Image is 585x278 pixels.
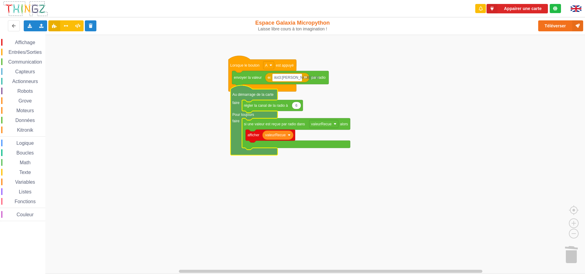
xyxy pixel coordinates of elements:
[265,133,286,137] text: valeurRecue
[16,127,34,133] span: Kitronik
[244,122,305,126] text: si une valeur est reçue par radio dans
[14,179,36,185] span: Variables
[340,122,348,126] text: alors
[14,40,36,45] span: Affichage
[16,141,35,146] span: Logique
[8,50,43,55] span: Entrées/Sorties
[571,5,581,12] img: gb.png
[234,75,261,80] text: envoyer la valeur
[16,108,35,113] span: Moteurs
[265,63,268,67] text: A
[16,212,35,217] span: Couleur
[18,189,33,194] span: Listes
[7,59,43,64] span: Communication
[3,1,48,17] img: thingz_logo.png
[14,69,36,74] span: Capteurs
[232,119,240,123] text: faire
[232,113,254,117] text: Pour toujours
[296,103,298,108] text: 6
[232,92,274,97] text: Au démarrage de la carte
[311,75,326,80] text: par radio
[11,79,39,84] span: Actionneurs
[247,133,259,137] text: afficher
[538,20,583,31] button: Téléverser
[14,199,36,204] span: Fonctions
[550,4,561,13] div: Tu es connecté au serveur de création de Thingz
[311,122,332,126] text: valeurRecue
[241,26,344,32] div: Laisse libre cours à ton imagination !
[274,75,320,80] text: ilot3:[PERSON_NAME]:ilot1
[241,19,344,32] div: Espace Galaxia Micropython
[230,63,259,67] text: Lorsque le bouton
[16,89,34,94] span: Robots
[19,160,32,165] span: Math
[16,150,35,155] span: Boucles
[15,118,36,123] span: Données
[232,101,240,105] text: faire
[18,170,32,175] span: Texte
[486,4,548,13] button: Appairer une carte
[276,63,294,67] text: est appuyé
[244,103,288,108] text: régler la canal de la radio à
[18,98,33,103] span: Grove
